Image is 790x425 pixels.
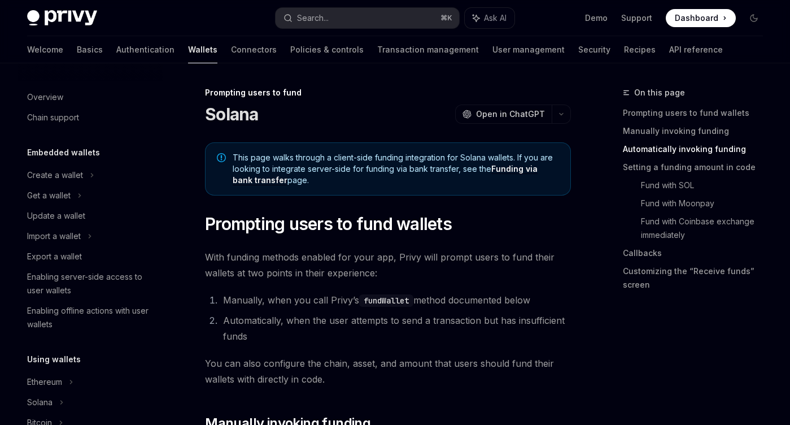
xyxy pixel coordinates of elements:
[745,9,763,27] button: Toggle dark mode
[624,36,656,63] a: Recipes
[641,176,772,194] a: Fund with SOL
[669,36,723,63] a: API reference
[18,267,163,301] a: Enabling server-side access to user wallets
[217,153,226,162] svg: Note
[27,396,53,409] div: Solana
[205,355,571,387] span: You can also configure the chain, asset, and amount that users should fund their wallets with dir...
[27,375,62,389] div: Ethereum
[621,12,652,24] a: Support
[27,304,156,331] div: Enabling offline actions with user wallets
[27,146,100,159] h5: Embedded wallets
[116,36,174,63] a: Authentication
[484,12,507,24] span: Ask AI
[27,168,83,182] div: Create a wallet
[27,270,156,297] div: Enabling server-side access to user wallets
[623,262,772,294] a: Customizing the “Receive funds” screen
[297,11,329,25] div: Search...
[377,36,479,63] a: Transaction management
[27,250,82,263] div: Export a wallet
[359,294,413,307] code: fundWallet
[27,209,85,223] div: Update a wallet
[585,12,608,24] a: Demo
[623,158,772,176] a: Setting a funding amount in code
[18,301,163,335] a: Enabling offline actions with user wallets
[641,194,772,212] a: Fund with Moonpay
[27,90,63,104] div: Overview
[27,229,81,243] div: Import a wallet
[18,206,163,226] a: Update a wallet
[440,14,452,23] span: ⌘ K
[27,353,81,366] h5: Using wallets
[476,109,545,120] span: Open in ChatGPT
[188,36,217,63] a: Wallets
[623,140,772,158] a: Automatically invoking funding
[675,12,718,24] span: Dashboard
[18,87,163,107] a: Overview
[205,104,259,124] h1: Solana
[455,105,552,124] button: Open in ChatGPT
[231,36,277,63] a: Connectors
[666,9,736,27] a: Dashboard
[492,36,565,63] a: User management
[27,189,71,202] div: Get a wallet
[77,36,103,63] a: Basics
[18,107,163,128] a: Chain support
[27,10,97,26] img: dark logo
[634,86,685,99] span: On this page
[233,152,559,186] span: This page walks through a client-side funding integration for Solana wallets. If you are looking ...
[18,246,163,267] a: Export a wallet
[623,122,772,140] a: Manually invoking funding
[578,36,610,63] a: Security
[205,249,571,281] span: With funding methods enabled for your app, Privy will prompt users to fund their wallets at two p...
[27,36,63,63] a: Welcome
[205,214,452,234] span: Prompting users to fund wallets
[641,212,772,244] a: Fund with Coinbase exchange immediately
[27,111,79,124] div: Chain support
[290,36,364,63] a: Policies & controls
[623,104,772,122] a: Prompting users to fund wallets
[205,87,571,98] div: Prompting users to fund
[465,8,514,28] button: Ask AI
[623,244,772,262] a: Callbacks
[276,8,460,28] button: Search...⌘K
[220,313,571,344] li: Automatically, when the user attempts to send a transaction but has insufficient funds
[220,292,571,308] li: Manually, when you call Privy’s method documented below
